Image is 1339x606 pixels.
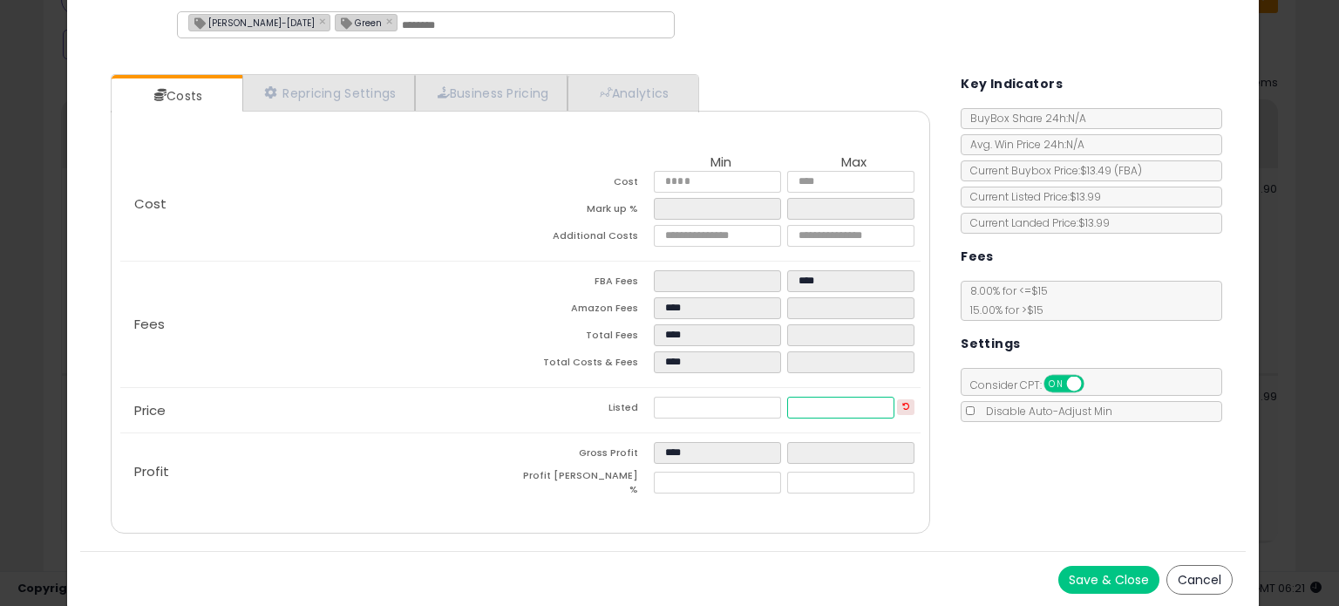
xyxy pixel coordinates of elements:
th: Max [787,155,921,171]
a: × [386,13,397,29]
span: Avg. Win Price 24h: N/A [962,137,1084,152]
span: 15.00 % for > $15 [962,303,1043,317]
span: Current Listed Price: $13.99 [962,189,1101,204]
h5: Settings [961,333,1020,355]
td: Listed [520,397,654,424]
span: [PERSON_NAME]-[DATE] [189,15,315,30]
td: Amazon Fees [520,297,654,324]
td: Total Costs & Fees [520,351,654,378]
td: Cost [520,171,654,198]
td: Mark up % [520,198,654,225]
a: × [319,13,330,29]
span: OFF [1082,377,1110,392]
h5: Fees [961,246,994,268]
a: Repricing Settings [242,75,415,111]
span: Green [336,15,382,30]
span: 8.00 % for <= $15 [962,283,1048,317]
p: Profit [120,465,520,479]
td: Additional Costs [520,225,654,252]
span: Consider CPT: [962,378,1107,392]
td: Gross Profit [520,442,654,469]
td: Profit [PERSON_NAME] % [520,469,654,501]
span: ON [1045,377,1067,392]
span: Disable Auto-Adjust Min [977,404,1112,419]
button: Save & Close [1058,566,1159,594]
h5: Key Indicators [961,73,1063,95]
span: ( FBA ) [1114,163,1142,178]
span: Current Buybox Price: [962,163,1142,178]
td: FBA Fees [520,270,654,297]
th: Min [654,155,787,171]
a: Business Pricing [415,75,568,111]
a: Costs [112,78,241,113]
span: Current Landed Price: $13.99 [962,215,1110,230]
p: Fees [120,317,520,331]
p: Cost [120,197,520,211]
td: Total Fees [520,324,654,351]
a: Analytics [568,75,697,111]
span: $13.49 [1080,163,1142,178]
p: Price [120,404,520,418]
button: Cancel [1166,565,1233,595]
span: BuyBox Share 24h: N/A [962,111,1086,126]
